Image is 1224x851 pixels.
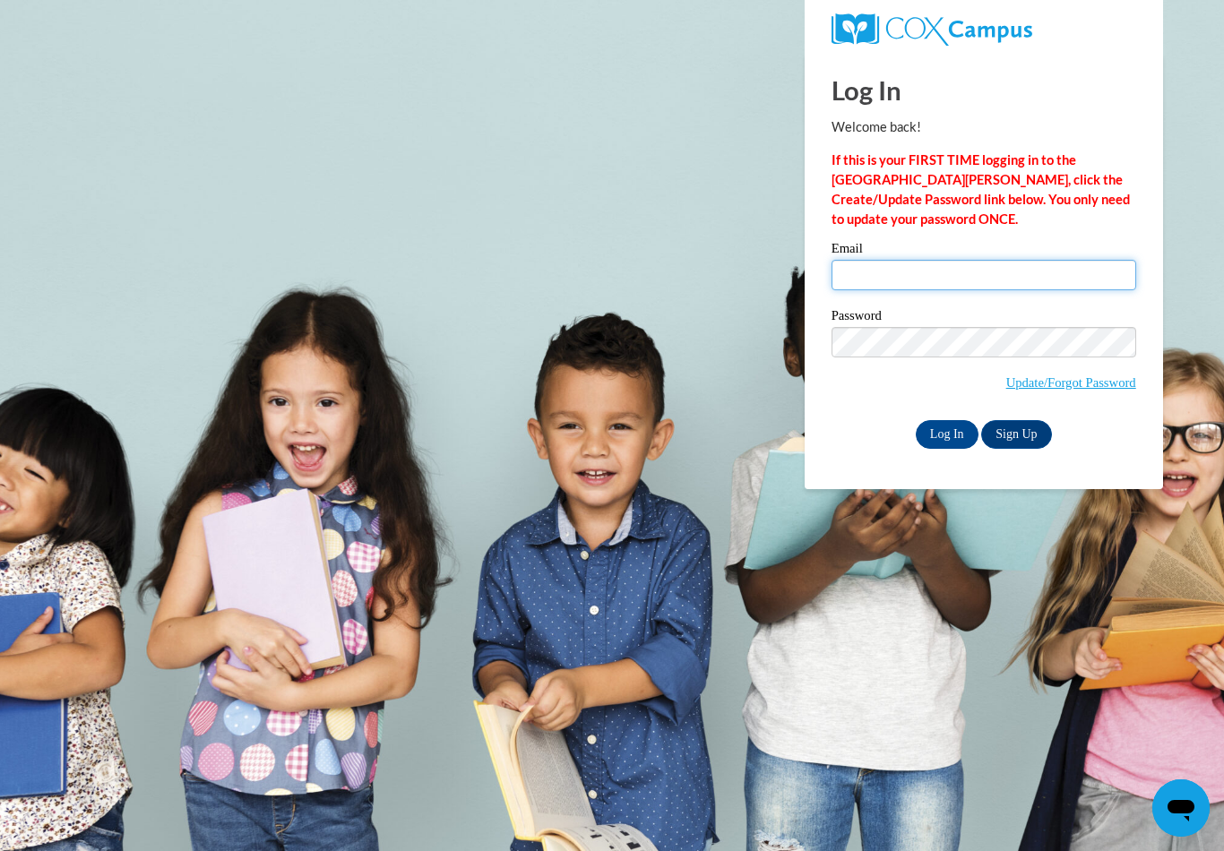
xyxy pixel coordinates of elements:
a: COX Campus [832,13,1136,46]
strong: If this is your FIRST TIME logging in to the [GEOGRAPHIC_DATA][PERSON_NAME], click the Create/Upd... [832,152,1130,227]
h1: Log In [832,72,1136,108]
iframe: Button to launch messaging window [1152,779,1210,837]
a: Update/Forgot Password [1006,375,1136,390]
input: Log In [916,420,978,449]
label: Password [832,309,1136,327]
img: COX Campus [832,13,1032,46]
p: Welcome back! [832,117,1136,137]
a: Sign Up [981,420,1051,449]
label: Email [832,242,1136,260]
